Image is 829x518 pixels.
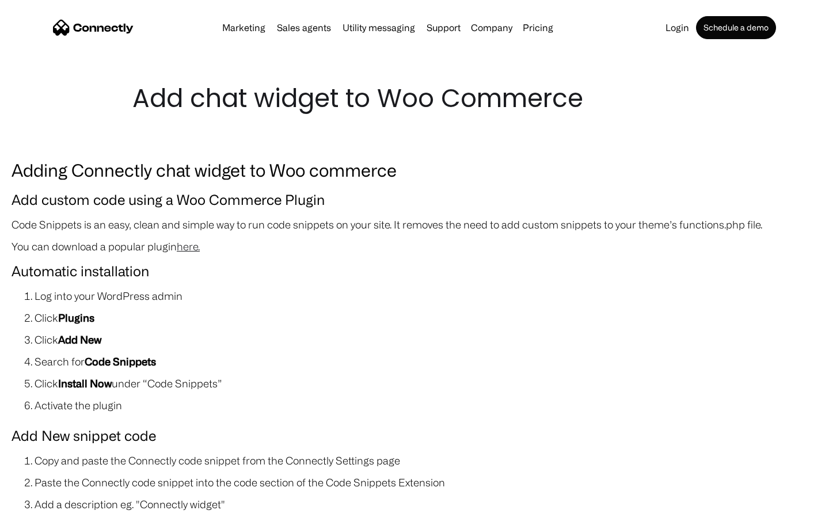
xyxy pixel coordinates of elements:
[12,238,817,254] p: You can download a popular plugin
[272,23,336,32] a: Sales agents
[35,375,817,391] li: Click under “Code Snippets”
[35,474,817,490] li: Paste the Connectly code snippet into the code section of the Code Snippets Extension
[518,23,558,32] a: Pricing
[12,498,69,514] aside: Language selected: English
[12,157,817,183] h3: Adding Connectly chat widget to Woo commerce
[58,334,101,345] strong: Add New
[12,216,817,233] p: Code Snippets is an easy, clean and simple way to run code snippets on your site. It removes the ...
[218,23,270,32] a: Marketing
[696,16,776,39] a: Schedule a demo
[12,425,817,447] h4: Add New snippet code
[85,356,156,367] strong: Code Snippets
[58,312,94,323] strong: Plugins
[177,241,200,252] a: here.
[35,496,817,512] li: Add a description eg. "Connectly widget"
[35,353,817,370] li: Search for
[23,498,69,514] ul: Language list
[35,452,817,469] li: Copy and paste the Connectly code snippet from the Connectly Settings page
[35,310,817,326] li: Click
[422,23,465,32] a: Support
[132,81,697,116] h1: Add chat widget to Woo Commerce
[58,378,112,389] strong: Install Now
[12,189,817,211] h4: Add custom code using a Woo Commerce Plugin
[35,397,817,413] li: Activate the plugin
[338,23,420,32] a: Utility messaging
[471,20,512,36] div: Company
[12,260,817,282] h4: Automatic installation
[661,23,694,32] a: Login
[35,332,817,348] li: Click
[35,288,817,304] li: Log into your WordPress admin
